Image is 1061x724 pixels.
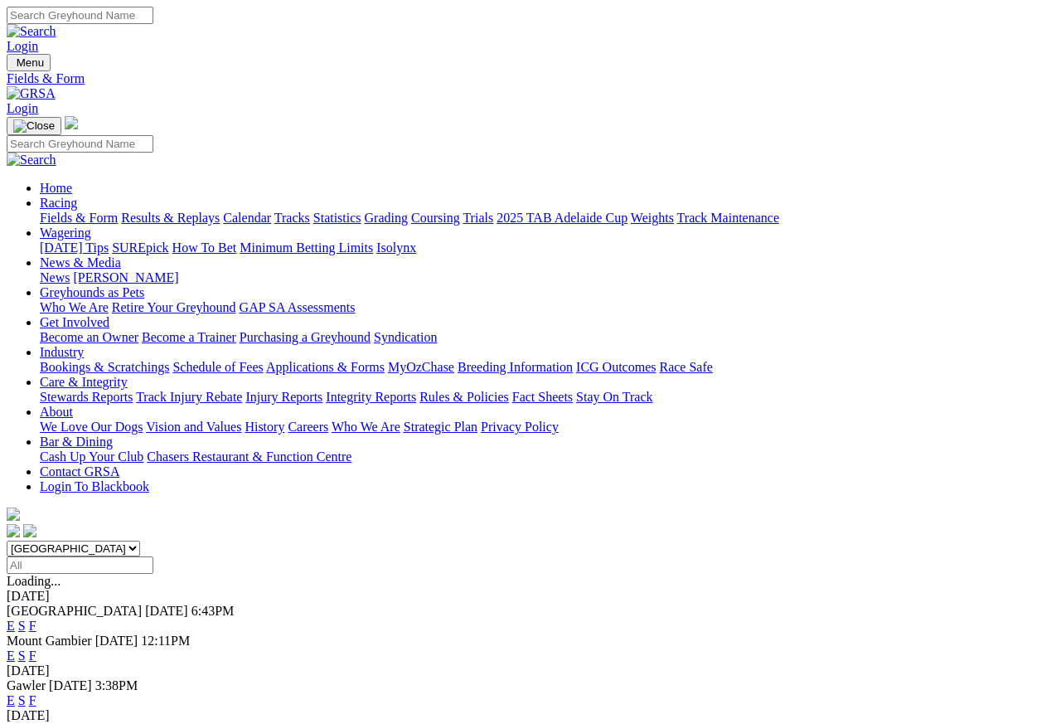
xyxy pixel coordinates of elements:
a: Become an Owner [40,330,138,344]
span: Gawler [7,678,46,692]
a: Fact Sheets [512,390,573,404]
div: Greyhounds as Pets [40,300,1054,315]
a: 2025 TAB Adelaide Cup [497,211,627,225]
img: logo-grsa-white.png [7,508,20,521]
div: [DATE] [7,708,1054,723]
a: Careers [288,420,328,434]
input: Search [7,135,153,153]
a: Applications & Forms [266,360,385,374]
a: Bar & Dining [40,435,113,449]
a: S [18,693,26,707]
span: 6:43PM [191,604,235,618]
a: Integrity Reports [326,390,416,404]
a: Track Maintenance [677,211,779,225]
div: [DATE] [7,663,1054,678]
a: How To Bet [172,241,237,255]
a: Fields & Form [40,211,118,225]
a: Home [40,181,72,195]
a: GAP SA Assessments [240,300,356,314]
a: Who We Are [332,420,400,434]
a: Injury Reports [245,390,322,404]
a: [DATE] Tips [40,241,109,255]
a: News [40,270,70,284]
a: Race Safe [659,360,712,374]
input: Search [7,7,153,24]
a: Stay On Track [576,390,652,404]
a: News & Media [40,255,121,270]
a: MyOzChase [388,360,454,374]
a: Login [7,101,38,115]
a: History [245,420,284,434]
a: Chasers Restaurant & Function Centre [147,449,351,464]
a: Isolynx [376,241,416,255]
a: [PERSON_NAME] [73,270,178,284]
div: Bar & Dining [40,449,1054,464]
img: Close [13,119,55,133]
a: F [29,619,36,633]
a: ICG Outcomes [576,360,656,374]
span: [DATE] [145,604,188,618]
div: Get Involved [40,330,1054,345]
a: Calendar [223,211,271,225]
a: S [18,619,26,633]
a: Industry [40,345,84,359]
a: Breeding Information [458,360,573,374]
a: Become a Trainer [142,330,236,344]
a: Purchasing a Greyhound [240,330,371,344]
span: 3:38PM [95,678,138,692]
a: Greyhounds as Pets [40,285,144,299]
span: Loading... [7,574,61,588]
a: Weights [631,211,674,225]
img: logo-grsa-white.png [65,116,78,129]
img: Search [7,24,56,39]
a: Privacy Policy [481,420,559,434]
a: Cash Up Your Club [40,449,143,464]
span: 12:11PM [141,634,190,648]
a: We Love Our Dogs [40,420,143,434]
a: Bookings & Scratchings [40,360,169,374]
a: Retire Your Greyhound [112,300,236,314]
div: News & Media [40,270,1054,285]
span: [GEOGRAPHIC_DATA] [7,604,142,618]
span: Mount Gambier [7,634,92,648]
a: Vision and Values [146,420,241,434]
a: Login To Blackbook [40,479,149,493]
a: Stewards Reports [40,390,133,404]
img: facebook.svg [7,524,20,537]
a: Strategic Plan [404,420,477,434]
a: E [7,649,15,663]
button: Toggle navigation [7,117,61,135]
div: About [40,420,1054,435]
a: Tracks [274,211,310,225]
a: SUREpick [112,241,168,255]
div: Racing [40,211,1054,226]
img: twitter.svg [23,524,36,537]
a: E [7,619,15,633]
div: Wagering [40,241,1054,255]
a: F [29,693,36,707]
a: Trials [463,211,493,225]
a: Rules & Policies [419,390,509,404]
a: Statistics [313,211,361,225]
a: Syndication [374,330,437,344]
button: Toggle navigation [7,54,51,71]
a: Track Injury Rebate [136,390,242,404]
a: Racing [40,196,77,210]
a: About [40,405,73,419]
a: Who We Are [40,300,109,314]
a: Fields & Form [7,71,1054,86]
span: [DATE] [49,678,92,692]
div: Industry [40,360,1054,375]
a: Results & Replays [121,211,220,225]
span: [DATE] [95,634,138,648]
a: Wagering [40,226,91,240]
a: S [18,649,26,663]
a: E [7,693,15,707]
img: GRSA [7,86,56,101]
img: Search [7,153,56,168]
input: Select date [7,556,153,574]
a: Care & Integrity [40,375,128,389]
a: Grading [365,211,408,225]
span: Menu [17,56,44,69]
